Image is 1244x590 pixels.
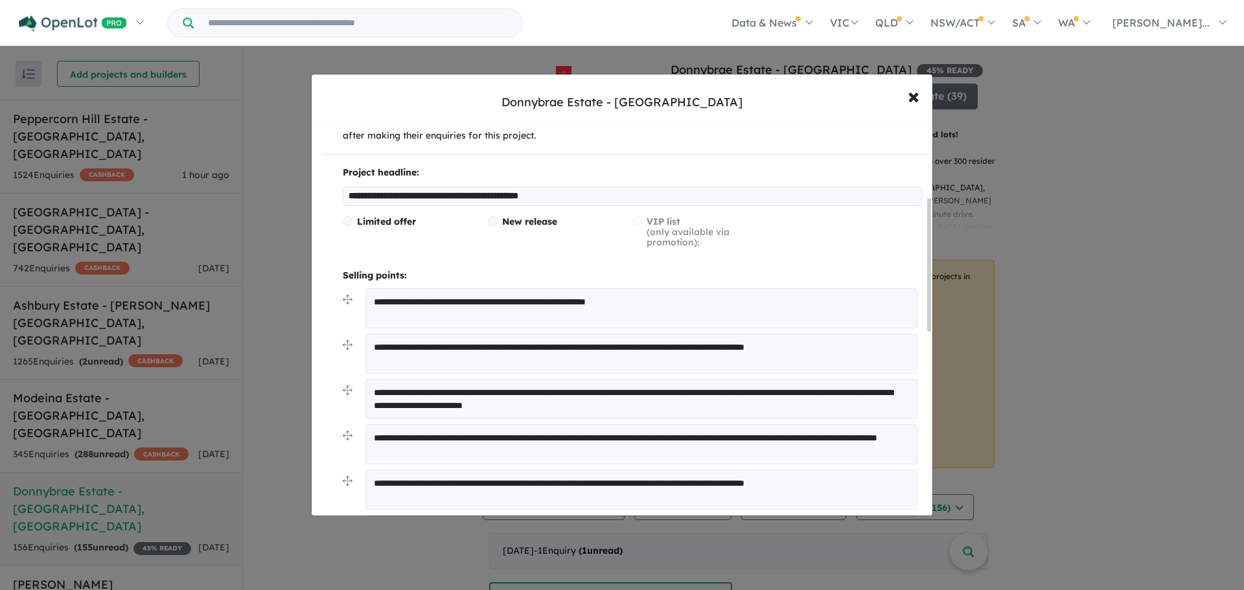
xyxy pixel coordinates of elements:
img: drag.svg [343,476,352,486]
span: New release [502,216,557,227]
img: Openlot PRO Logo White [19,16,127,32]
img: drag.svg [343,431,352,440]
img: drag.svg [343,340,352,350]
span: Limited offer [357,216,416,227]
p: Mobile number starting with 04 is preferred, as this phone number will be shared with buyers to m... [343,113,922,144]
img: drag.svg [343,295,352,304]
span: [PERSON_NAME]... [1112,16,1210,29]
span: × [908,82,919,109]
p: Selling points: [343,268,922,284]
input: Try estate name, suburb, builder or developer [196,9,520,37]
img: drag.svg [343,385,352,395]
div: Donnybrae Estate - [GEOGRAPHIC_DATA] [501,94,743,111]
p: Project headline: [343,165,922,181]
